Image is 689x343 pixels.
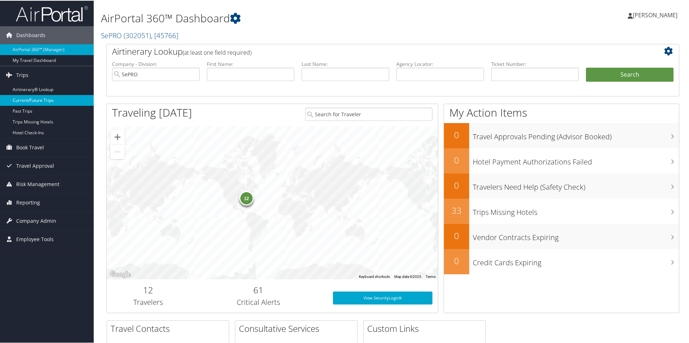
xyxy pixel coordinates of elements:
h3: Travelers Need Help (Safety Check) [473,178,679,191]
a: Open this area in Google Maps (opens a new window) [108,269,132,279]
button: Keyboard shortcuts [359,274,390,279]
img: Google [108,269,132,279]
span: Reporting [16,193,40,211]
span: Company Admin [16,211,56,229]
h3: Travel Approvals Pending (Advisor Booked) [473,127,679,141]
span: (at least one field required) [183,48,252,56]
a: Terms (opens in new tab) [426,274,436,278]
span: Travel Approval [16,156,54,174]
h3: Trips Missing Hotels [473,203,679,217]
label: Ticket Number: [491,60,579,67]
span: Map data ©2025 [394,274,421,278]
a: 0Travel Approvals Pending (Advisor Booked) [444,122,679,148]
a: 33Trips Missing Hotels [444,198,679,223]
input: Search for Traveler [305,107,432,120]
h2: Travel Contacts [111,322,229,334]
label: Agency Locator: [396,60,484,67]
h2: Consultative Services [239,322,357,334]
h2: 0 [444,229,469,241]
h2: Custom Links [367,322,485,334]
h1: Traveling [DATE] [112,104,192,119]
h2: 33 [444,204,469,216]
label: Last Name: [302,60,389,67]
h3: Vendor Contracts Expiring [473,228,679,242]
a: 0Hotel Payment Authorizations Failed [444,148,679,173]
h2: 12 [112,283,184,295]
a: 0Vendor Contracts Expiring [444,223,679,248]
span: Dashboards [16,26,45,44]
h3: Critical Alerts [195,297,322,307]
span: Employee Tools [16,230,54,248]
button: Zoom out [110,144,125,158]
h2: Airtinerary Lookup [112,45,626,57]
a: 0Travelers Need Help (Safety Check) [444,173,679,198]
span: Risk Management [16,175,59,193]
h2: 61 [195,283,322,295]
button: Zoom in [110,129,125,144]
a: 0Credit Cards Expiring [444,248,679,274]
button: Search [586,67,674,81]
h2: 0 [444,254,469,266]
a: SePRO [101,30,178,40]
h2: 0 [444,153,469,166]
h1: My Action Items [444,104,679,119]
h1: AirPortal 360™ Dashboard [101,10,490,25]
label: Company - Division: [112,60,200,67]
label: First Name: [207,60,294,67]
h3: Hotel Payment Authorizations Failed [473,153,679,166]
span: , [ 45766 ] [151,30,178,40]
h2: 0 [444,128,469,140]
img: airportal-logo.png [16,5,88,22]
div: 12 [239,190,254,205]
h3: Travelers [112,297,184,307]
h3: Credit Cards Expiring [473,253,679,267]
span: Book Travel [16,138,44,156]
a: [PERSON_NAME] [628,4,685,25]
span: Trips [16,66,28,84]
h2: 0 [444,179,469,191]
span: ( 302051 ) [124,30,151,40]
span: [PERSON_NAME] [633,10,677,18]
a: View SecurityLogic® [333,291,432,304]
